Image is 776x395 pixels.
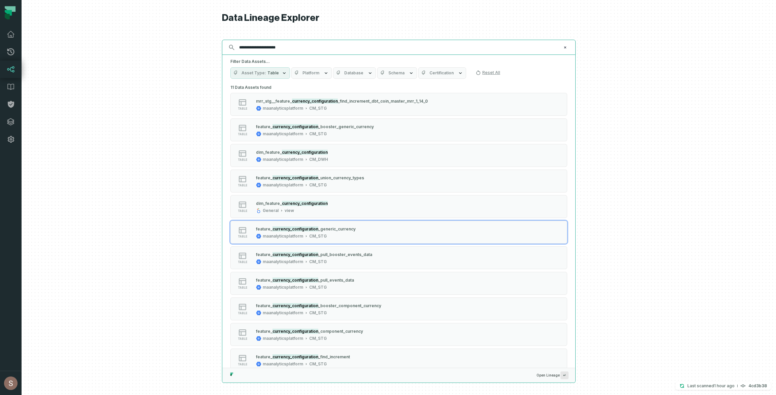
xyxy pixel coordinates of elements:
[562,44,569,51] button: Clear search query
[675,382,771,390] button: Last scanned[DATE] 4:57:43 PM4cd3b38
[266,329,272,334] span: re_
[238,158,247,161] span: table
[687,383,735,389] p: Last scanned
[263,234,303,239] div: maanalyticsplatform
[230,93,567,116] button: tablemaanalyticsplatformCM_STG
[285,208,294,213] div: view
[263,285,303,290] div: maanalyticsplatform
[309,106,327,111] div: CM_STG
[282,150,328,155] mark: currency_configuration
[263,208,279,213] div: General
[256,354,266,359] span: featu
[318,303,381,308] span: _booster_component_currency
[256,329,266,334] span: featu
[230,144,567,167] button: tablemaanalyticsplatformCM_DWH
[256,99,286,104] span: mrr_stg__featu
[318,329,363,334] span: _component_currency
[230,195,567,218] button: tableGeneralview
[266,303,272,308] span: re_
[272,329,318,334] mark: currency_configuration
[266,124,272,129] span: re_
[256,175,266,180] span: featu
[230,349,567,371] button: tablemaanalyticsplatformCM_STG
[309,285,327,290] div: CM_STG
[266,354,272,359] span: re_
[263,259,303,264] div: maanalyticsplatform
[222,12,576,24] h1: Data Lineage Explorer
[318,175,364,180] span: _union_currency_types
[256,278,266,283] span: featu
[318,354,350,359] span: _find_increment
[309,336,327,341] div: CM_STG
[272,124,318,129] mark: currency_configuration
[230,118,567,141] button: tablemaanalyticsplatformCM_STG
[222,83,575,368] div: Suggestions
[388,70,405,76] span: Schema
[266,226,272,231] span: re_
[537,371,569,379] span: Open Lineage
[309,182,327,188] div: CM_STG
[318,278,354,283] span: _pull_events_data
[309,234,327,239] div: CM_STG
[333,67,376,79] button: Database
[266,252,272,257] span: re_
[318,226,356,231] span: _generic_currency
[238,337,247,340] span: table
[238,235,247,238] span: table
[263,361,303,367] div: maanalyticsplatform
[230,221,567,244] button: tablemaanalyticsplatformCM_STG
[272,226,318,231] mark: currency_configuration
[256,201,276,206] span: dim_featu
[344,70,363,76] span: Database
[429,70,454,76] span: Certification
[292,99,338,104] mark: currency_configuration
[272,303,318,308] mark: currency_configuration
[230,323,567,346] button: tablemaanalyticsplatformCM_STG
[418,67,466,79] button: Certification
[238,286,247,289] span: table
[266,278,272,283] span: re_
[302,70,319,76] span: Platform
[256,226,266,231] span: featu
[230,67,290,79] button: Asset TypeTable
[267,70,279,76] span: Table
[272,354,318,359] mark: currency_configuration
[272,175,318,180] mark: currency_configuration
[338,99,428,104] span: _find_increment_dbt_coin_master_mrr_1_14_0
[256,124,266,129] span: featu
[276,150,282,155] span: re_
[473,67,503,78] button: Reset All
[238,107,247,110] span: table
[238,133,247,136] span: table
[238,312,247,315] span: table
[256,150,276,155] span: dim_featu
[560,371,569,379] span: Press ↵ to add a new Data Asset to the graph
[238,184,247,187] span: table
[272,278,318,283] mark: currency_configuration
[238,363,247,366] span: table
[291,67,332,79] button: Platform
[4,376,18,390] img: avatar of Shay Gafniel
[309,310,327,316] div: CM_STG
[230,170,567,192] button: tablemaanalyticsplatformCM_STG
[263,106,303,111] div: maanalyticsplatform
[318,124,374,129] span: _booster_generic_currency
[377,67,417,79] button: Schema
[230,297,567,320] button: tablemaanalyticsplatformCM_STG
[263,310,303,316] div: maanalyticsplatform
[318,252,372,257] span: _pull_booster_events_data
[282,201,328,206] mark: currency_configuration
[256,303,266,308] span: featu
[230,272,567,295] button: tablemaanalyticsplatformCM_STG
[263,157,303,162] div: maanalyticsplatform
[714,383,735,388] relative-time: Sep 28, 2025, 4:57 PM GMT+3
[263,131,303,137] div: maanalyticsplatform
[309,157,328,162] div: CM_DWH
[238,209,247,213] span: table
[230,59,567,64] h5: Filter Data Assets...
[276,201,282,206] span: re_
[286,99,292,104] span: re_
[309,361,327,367] div: CM_STG
[230,246,567,269] button: tablemaanalyticsplatformCM_STG
[230,83,567,380] div: 11 Data Assets found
